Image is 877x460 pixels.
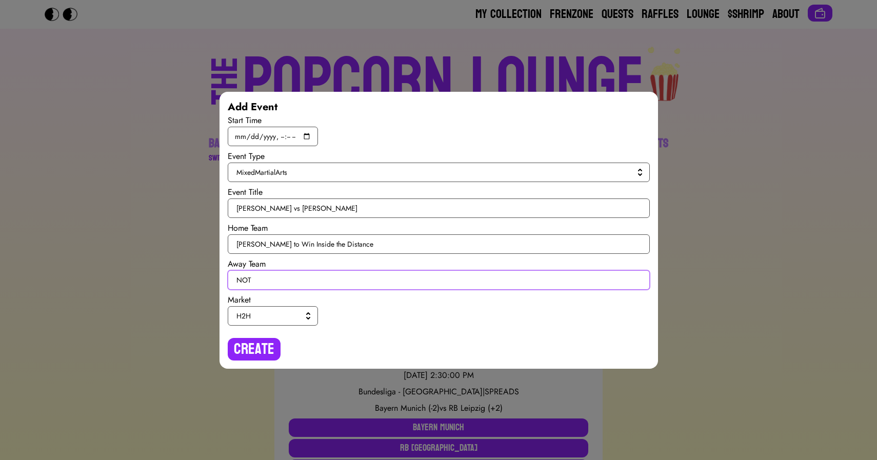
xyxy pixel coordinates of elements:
[236,167,637,177] span: MixedMartialArts
[228,150,650,163] div: Event Type
[228,258,650,270] div: Away Team
[228,306,318,326] button: H2H
[228,294,650,306] div: Market
[236,311,305,321] span: H2H
[228,186,650,198] div: Event Title
[228,338,281,361] button: Create
[228,114,650,127] div: Start Time
[228,163,650,182] button: MixedMartialArts
[228,100,650,114] div: Add Event
[228,222,650,234] div: Home Team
